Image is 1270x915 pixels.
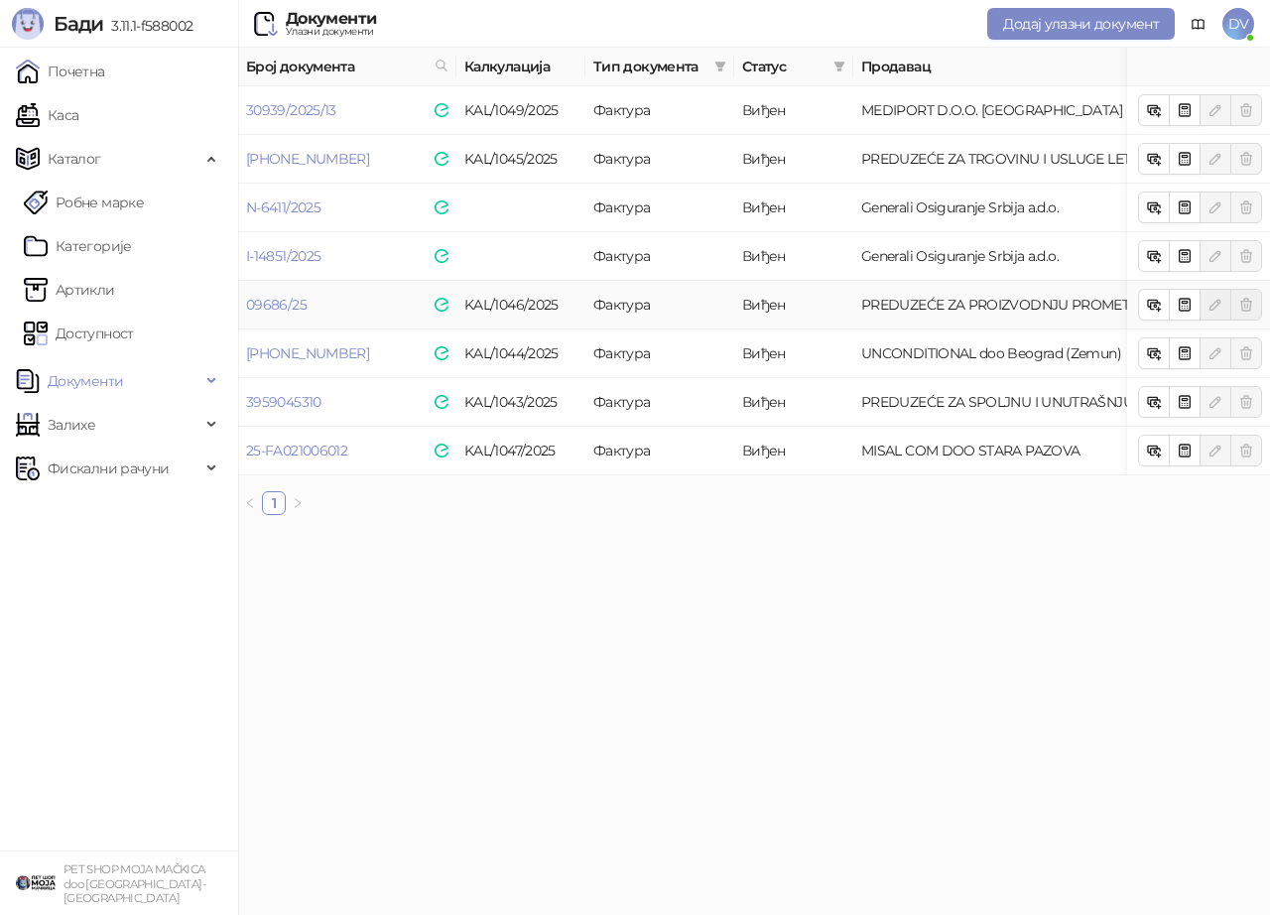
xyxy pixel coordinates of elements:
[103,17,192,35] span: 3.11.1-f588002
[246,247,320,265] a: I-14851/2025
[853,232,1202,281] td: Generali Osiguranje Srbija a.d.o.
[456,378,585,427] td: KAL/1043/2025
[286,11,376,27] div: Документи
[54,12,103,36] span: Бади
[16,95,78,135] a: Каса
[456,281,585,329] td: KAL/1046/2025
[24,314,134,353] a: Доступност
[853,329,1202,378] td: UNCONDITIONAL doo Beograd (Zemun)
[456,48,585,86] th: Калкулација
[853,135,1202,184] td: PREDUZEĆE ZA TRGOVINU I USLUGE LETO DOO BEOGRAD (ZEMUN)
[853,378,1202,427] td: PREDUZEĆE ZA SPOLJNU I UNUTRAŠNJU TRGOVINU I USLUGE NELT CO. DOO DOBANOVCI
[742,56,825,77] span: Статус
[585,427,734,475] td: Фактура
[48,405,95,445] span: Залихе
[1003,15,1159,33] span: Додај улазни документ
[714,61,726,72] span: filter
[456,329,585,378] td: KAL/1044/2025
[734,281,853,329] td: Виђен
[12,8,44,40] img: Logo
[435,298,448,312] img: e-Faktura
[48,361,123,401] span: Документи
[254,12,278,36] img: Ulazni dokumenti
[238,491,262,515] button: left
[853,184,1202,232] td: Generali Osiguranje Srbija a.d.o.
[48,449,169,488] span: Фискални рачуни
[48,139,101,179] span: Каталог
[585,232,734,281] td: Фактура
[246,442,347,459] a: 25-FA021006012
[987,8,1175,40] button: Додај улазни документ
[734,86,853,135] td: Виђен
[585,86,734,135] td: Фактура
[435,346,448,360] img: e-Faktura
[585,184,734,232] td: Фактура
[435,249,448,263] img: e-Faktura
[246,344,369,362] a: [PHONE_NUMBER]
[853,427,1202,475] td: MISAL COM DOO STARA PAZOVA
[734,427,853,475] td: Виђен
[286,491,310,515] li: Следећа страна
[585,281,734,329] td: Фактура
[585,329,734,378] td: Фактура
[16,863,56,903] img: 64x64-companyLogo-9f44b8df-f022-41eb-b7d6-300ad218de09.png
[246,150,369,168] a: [PHONE_NUMBER]
[435,444,448,457] img: e-Faktura
[833,61,845,72] span: filter
[263,492,285,514] a: 1
[435,103,448,117] img: e-Faktura
[246,393,321,411] a: 3959045310
[734,184,853,232] td: Виђен
[24,226,132,266] a: Категорије
[585,378,734,427] td: Фактура
[262,491,286,515] li: 1
[435,152,448,166] img: e-Faktura
[24,270,115,310] a: ArtikliАртикли
[246,296,307,314] a: 09686/25
[585,135,734,184] td: Фактура
[63,862,205,905] small: PET SHOP MOJA MAČKICA doo [GEOGRAPHIC_DATA]-[GEOGRAPHIC_DATA]
[829,52,849,81] span: filter
[246,56,427,77] span: Број документа
[244,497,256,509] span: left
[734,135,853,184] td: Виђен
[853,48,1202,86] th: Продавац
[1183,8,1214,40] a: Документација
[593,56,706,77] span: Тип документа
[246,198,320,216] a: N-6411/2025
[16,52,105,91] a: Почетна
[853,281,1202,329] td: PREDUZEĆE ZA PROIZVODNJU PROMET I USLUGE ZORBAL DOO BEOGRAD
[292,497,304,509] span: right
[585,48,734,86] th: Тип документа
[435,200,448,214] img: e-Faktura
[734,329,853,378] td: Виђен
[286,491,310,515] button: right
[1222,8,1254,40] span: DV
[456,86,585,135] td: KAL/1049/2025
[238,491,262,515] li: Претходна страна
[853,86,1202,135] td: MEDIPORT D.O.O. BEOGRAD
[861,56,1174,77] span: Продавац
[710,52,730,81] span: filter
[246,101,336,119] a: 30939/2025/13
[435,395,448,409] img: e-Faktura
[456,135,585,184] td: KAL/1045/2025
[734,232,853,281] td: Виђен
[456,427,585,475] td: KAL/1047/2025
[24,183,144,222] a: Робне марке
[286,27,376,37] div: Улазни документи
[238,48,456,86] th: Број документа
[734,378,853,427] td: Виђен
